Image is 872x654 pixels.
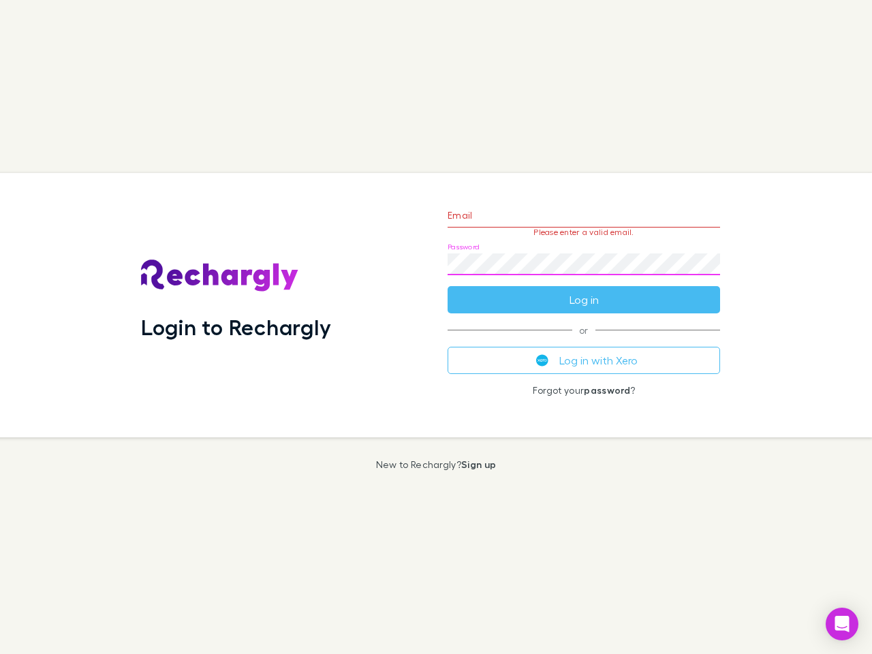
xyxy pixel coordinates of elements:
[376,459,497,470] p: New to Rechargly?
[584,384,630,396] a: password
[141,314,331,340] h1: Login to Rechargly
[448,228,720,237] p: Please enter a valid email.
[461,458,496,470] a: Sign up
[448,286,720,313] button: Log in
[448,347,720,374] button: Log in with Xero
[826,608,858,640] div: Open Intercom Messenger
[448,242,480,252] label: Password
[141,260,299,292] img: Rechargly's Logo
[536,354,548,367] img: Xero's logo
[448,385,720,396] p: Forgot your ?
